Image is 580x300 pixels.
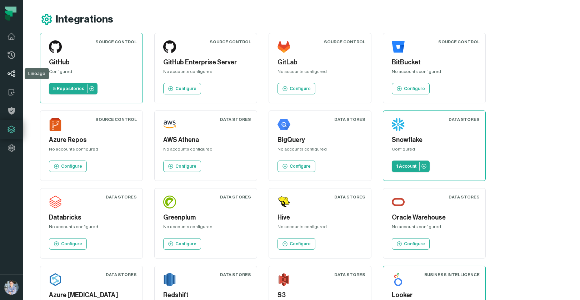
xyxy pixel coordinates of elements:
[61,241,82,247] p: Configure
[49,196,62,208] img: Databricks
[163,196,176,208] img: Greenplum
[392,146,477,155] div: Configured
[438,39,480,45] div: Source Control
[163,118,176,131] img: AWS Athena
[396,163,416,169] p: 1 Account
[449,194,480,200] div: Data Stores
[163,83,201,94] a: Configure
[334,272,365,277] div: Data Stores
[49,213,134,222] h5: Databricks
[49,83,97,94] a: 5 Repositories
[277,69,362,77] div: No accounts configured
[163,238,201,250] a: Configure
[277,58,362,67] h5: GitLab
[56,13,113,26] h1: Integrations
[392,40,405,53] img: BitBucket
[424,272,480,277] div: Business Intelligence
[163,40,176,53] img: GitHub Enterprise Server
[163,273,176,286] img: Redshift
[49,161,87,172] a: Configure
[220,272,251,277] div: Data Stores
[49,290,134,300] h5: Azure [MEDICAL_DATA]
[95,39,137,45] div: Source Control
[53,86,84,92] p: 5 Repositories
[449,117,480,122] div: Data Stores
[95,117,137,122] div: Source Control
[163,135,248,145] h5: AWS Athena
[49,146,134,155] div: No accounts configured
[392,196,405,208] img: Oracle Warehouse
[175,163,196,169] p: Configure
[175,241,196,247] p: Configure
[392,273,405,286] img: Looker
[290,241,311,247] p: Configure
[277,146,362,155] div: No accounts configured
[210,39,251,45] div: Source Control
[277,83,315,94] a: Configure
[277,135,362,145] h5: BigQuery
[392,58,477,67] h5: BitBucket
[290,86,311,92] p: Configure
[163,146,248,155] div: No accounts configured
[106,194,137,200] div: Data Stores
[392,69,477,77] div: No accounts configured
[61,163,82,169] p: Configure
[163,213,248,222] h5: Greenplum
[163,69,248,77] div: No accounts configured
[163,161,201,172] a: Configure
[392,290,477,300] h5: Looker
[49,224,134,232] div: No accounts configured
[49,273,62,286] img: Azure Synapse
[277,213,362,222] h5: Hive
[163,224,248,232] div: No accounts configured
[49,69,134,77] div: Configured
[220,194,251,200] div: Data Stores
[290,163,311,169] p: Configure
[163,58,248,67] h5: GitHub Enterprise Server
[277,273,290,286] img: S3
[163,290,248,300] h5: Redshift
[324,39,365,45] div: Source Control
[49,58,134,67] h5: GitHub
[277,118,290,131] img: BigQuery
[392,213,477,222] h5: Oracle Warehouse
[4,280,19,295] img: avatar of Alon Nafta
[106,272,137,277] div: Data Stores
[392,224,477,232] div: No accounts configured
[392,161,430,172] a: 1 Account
[220,117,251,122] div: Data Stores
[277,196,290,208] img: Hive
[404,241,425,247] p: Configure
[392,135,477,145] h5: Snowflake
[334,194,365,200] div: Data Stores
[277,224,362,232] div: No accounts configured
[334,117,365,122] div: Data Stores
[49,238,87,250] a: Configure
[49,118,62,131] img: Azure Repos
[392,238,430,250] a: Configure
[277,290,362,300] h5: S3
[49,40,62,53] img: GitHub
[404,86,425,92] p: Configure
[277,40,290,53] img: GitLab
[392,118,405,131] img: Snowflake
[175,86,196,92] p: Configure
[277,161,315,172] a: Configure
[277,238,315,250] a: Configure
[392,83,430,94] a: Configure
[49,135,134,145] h5: Azure Repos
[25,68,49,79] div: Lineage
